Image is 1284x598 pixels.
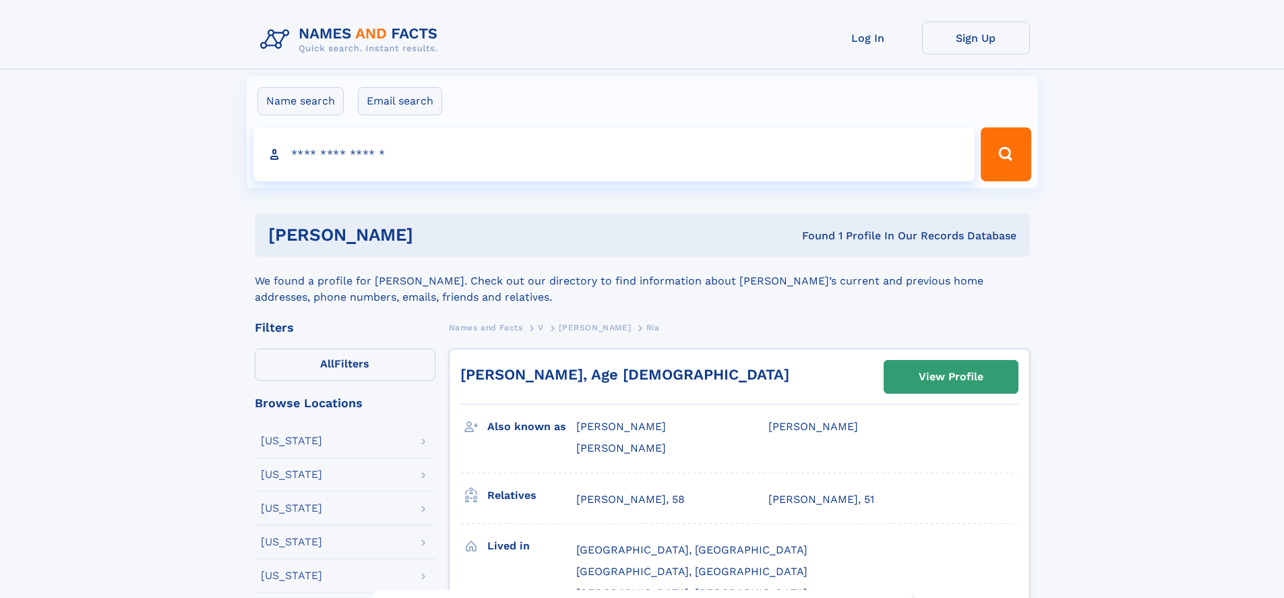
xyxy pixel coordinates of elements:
[576,492,685,507] a: [PERSON_NAME], 58
[261,436,322,446] div: [US_STATE]
[253,127,975,181] input: search input
[559,323,631,332] span: [PERSON_NAME]
[768,492,874,507] a: [PERSON_NAME], 51
[487,415,576,438] h3: Also known as
[358,87,442,115] label: Email search
[261,469,322,480] div: [US_STATE]
[255,397,435,409] div: Browse Locations
[646,323,660,332] span: Ria
[449,319,523,336] a: Names and Facts
[814,22,922,55] a: Log In
[261,503,322,514] div: [US_STATE]
[576,543,807,556] span: [GEOGRAPHIC_DATA], [GEOGRAPHIC_DATA]
[919,361,983,392] div: View Profile
[981,127,1031,181] button: Search Button
[255,22,449,58] img: Logo Names and Facts
[768,420,858,433] span: [PERSON_NAME]
[261,537,322,547] div: [US_STATE]
[320,357,334,370] span: All
[576,420,666,433] span: [PERSON_NAME]
[538,319,544,336] a: V
[538,323,544,332] span: V
[559,319,631,336] a: [PERSON_NAME]
[487,484,576,507] h3: Relatives
[460,366,789,383] a: [PERSON_NAME], Age [DEMOGRAPHIC_DATA]
[261,570,322,581] div: [US_STATE]
[607,229,1016,243] div: Found 1 Profile In Our Records Database
[576,442,666,454] span: [PERSON_NAME]
[576,565,807,578] span: [GEOGRAPHIC_DATA], [GEOGRAPHIC_DATA]
[255,322,435,334] div: Filters
[922,22,1030,55] a: Sign Up
[255,349,435,381] label: Filters
[884,361,1018,393] a: View Profile
[257,87,344,115] label: Name search
[487,535,576,558] h3: Lived in
[255,257,1030,305] div: We found a profile for [PERSON_NAME]. Check out our directory to find information about [PERSON_N...
[268,227,608,243] h1: [PERSON_NAME]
